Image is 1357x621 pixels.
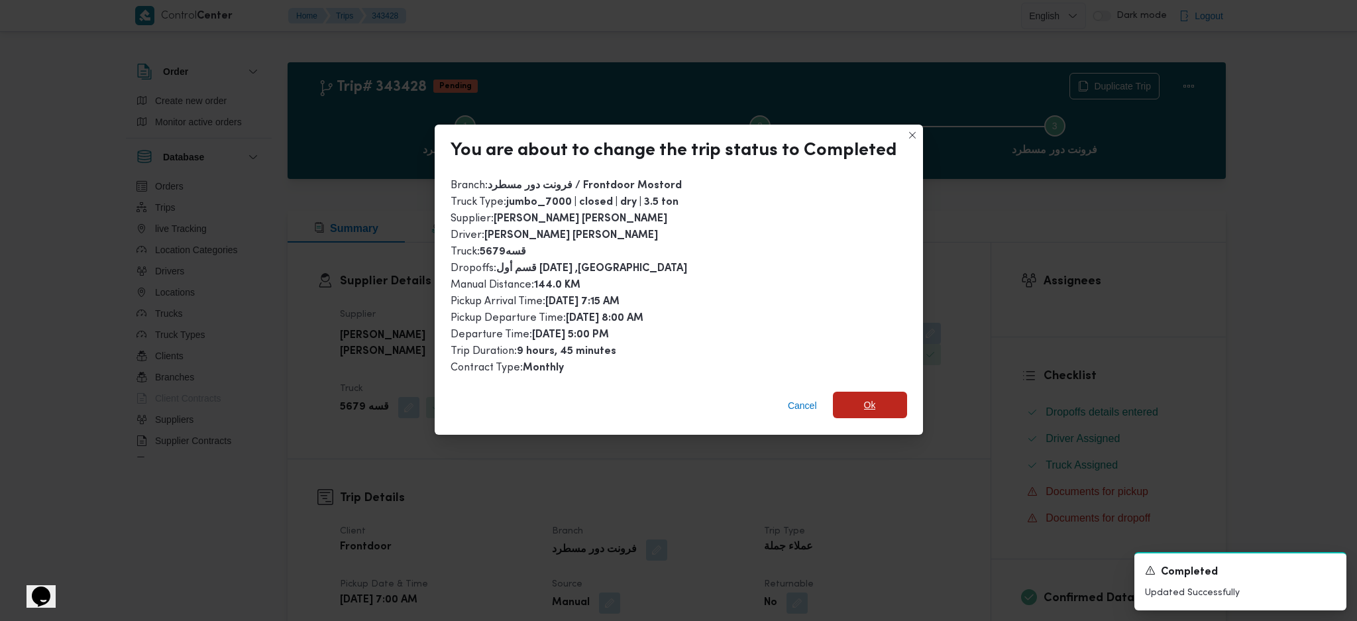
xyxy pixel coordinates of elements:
b: [DATE] 7:15 AM [545,297,620,307]
p: Updated Successfully [1145,586,1336,600]
span: Contract Type : [451,363,564,373]
button: Closes this modal window [904,127,920,143]
span: Ok [864,397,876,413]
span: Truck Type : [451,197,678,207]
button: Ok [833,392,907,418]
span: Truck : [451,247,526,257]
span: Pickup Departure Time : [451,313,643,323]
b: فرونت دور مسطرد / Frontdoor Mostord [488,181,682,191]
span: Dropoffs : [451,263,687,274]
span: Trip Duration : [451,346,616,357]
div: You are about to change the trip status to Completed [451,141,896,162]
span: Cancel [788,398,817,414]
iframe: chat widget [13,568,56,608]
span: Driver : [451,230,658,241]
span: Departure Time : [451,329,609,340]
b: jumbo_7000 | closed | dry | 3.5 ton [506,198,678,207]
span: Manual Distance : [451,280,580,290]
b: Monthly [523,363,564,373]
b: [DATE] 5:00 PM [532,330,609,340]
b: قسه5679 [480,247,526,257]
b: [PERSON_NAME] [PERSON_NAME] [494,214,667,224]
span: Pickup Arrival Time : [451,296,620,307]
button: Cancel [783,392,822,419]
span: Branch : [451,180,682,191]
b: [DATE] 8:00 AM [566,313,643,323]
b: قسم أول [DATE] ,[GEOGRAPHIC_DATA] [496,264,687,274]
div: Notification [1145,564,1336,581]
b: 9 hours, 45 minutes [517,347,616,357]
b: [PERSON_NAME] [PERSON_NAME] [484,231,658,241]
span: Supplier : [451,213,667,224]
span: Completed [1161,565,1218,581]
b: 144.0 KM [534,280,580,290]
